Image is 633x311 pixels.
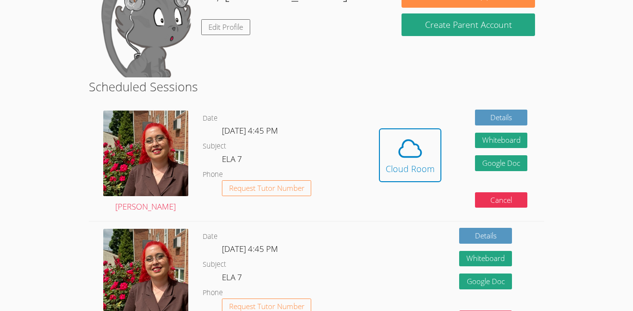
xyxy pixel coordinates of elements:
[379,128,441,182] button: Cloud Room
[459,228,512,244] a: Details
[222,125,278,136] span: [DATE] 4:45 PM
[203,287,223,299] dt: Phone
[203,231,218,243] dt: Date
[475,133,528,149] button: Whiteboard
[229,303,304,310] span: Request Tutor Number
[203,169,223,181] dt: Phone
[203,112,218,124] dt: Date
[222,271,244,287] dd: ELA 7
[475,110,528,125] a: Details
[89,77,545,96] h2: Scheduled Sessions
[203,259,226,271] dt: Subject
[222,152,244,169] dd: ELA 7
[222,180,312,196] button: Request Tutor Number
[475,155,528,171] a: Google Doc
[201,19,250,35] a: Edit Profile
[475,192,528,208] button: Cancel
[103,111,188,196] img: IMG_2886.jpg
[459,251,512,267] button: Whiteboard
[222,243,278,254] span: [DATE] 4:45 PM
[402,13,535,36] button: Create Parent Account
[203,140,226,152] dt: Subject
[459,274,512,289] a: Google Doc
[386,162,435,175] div: Cloud Room
[103,111,188,214] a: [PERSON_NAME]
[229,185,304,192] span: Request Tutor Number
